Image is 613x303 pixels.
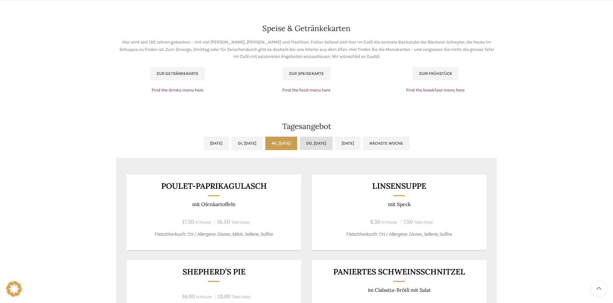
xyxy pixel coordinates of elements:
[320,268,479,276] h3: Paniertes Schweinsschnitzel
[182,293,195,300] span: 14.00
[116,123,497,130] h2: Tagesangebot
[150,67,205,80] a: Zur Getränkekarte
[134,231,294,238] p: Fleischherkunft: CH / Allergene: Gluten, Milch, Sellerie, Sulfite
[232,295,251,299] span: Take-Away
[116,39,497,60] p: Hier wird seit 120 Jahren gebacken – mit viel [PERSON_NAME], [PERSON_NAME] und Tradition. Früher ...
[182,218,194,225] span: 17.50
[403,218,413,225] span: 7.50
[406,87,465,93] a: Find the breakfast menu here
[282,87,330,93] a: Find the food menu here
[300,137,333,150] a: Do, [DATE]
[370,218,380,225] span: 8.30
[134,268,294,276] h3: Shepherd’s Pie
[265,137,297,150] a: Mi, [DATE]
[156,71,199,76] span: Zur Getränkekarte
[414,220,433,225] span: Take-Away
[218,293,231,300] span: 13.00
[116,25,497,32] h2: Speise & Getränkekarten
[289,71,324,76] span: Zur Speisekarte
[217,218,230,225] span: 16.50
[231,137,263,150] a: Di, [DATE]
[152,87,203,93] a: Find the drinks menu here
[134,201,294,207] p: mit Ofenkartoffeln
[591,281,607,297] a: Scroll to top button
[195,220,211,225] span: In-House
[382,220,397,225] span: In-House
[320,201,479,207] p: mit Speck
[283,67,330,80] a: Zur Speisekarte
[231,220,250,225] span: Take-Away
[419,71,452,76] span: Zum Frühstück
[134,182,294,190] h3: Poulet-Paprikagulasch
[320,231,479,238] p: Fleischherkunft: CH / Allergene: Gluten, Sellerie, Sulfite
[320,182,479,190] h3: Linsensuppe
[412,67,458,80] a: Zum Frühstück
[196,295,212,299] span: In-House
[204,137,229,150] a: [DATE]
[363,137,410,150] a: Nächste Woche
[335,137,360,150] a: [DATE]
[320,287,479,293] p: im Ciabatta-Brötli mit Salat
